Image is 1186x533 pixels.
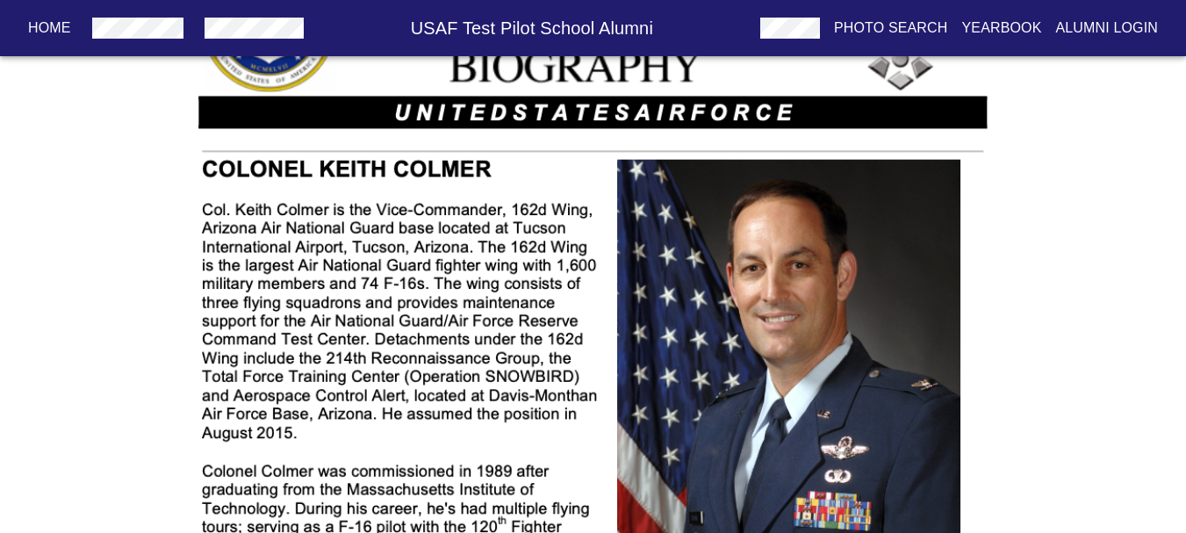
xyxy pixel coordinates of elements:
[954,12,1048,44] button: Yearbook
[311,14,753,42] h6: USAF Test Pilot School Alumni
[28,18,71,39] p: Home
[827,12,955,44] button: Photo Search
[1056,18,1159,39] p: Alumni Login
[21,12,78,44] button: Home
[1049,12,1166,44] button: Alumni Login
[961,18,1041,39] p: Yearbook
[834,18,948,39] p: Photo Search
